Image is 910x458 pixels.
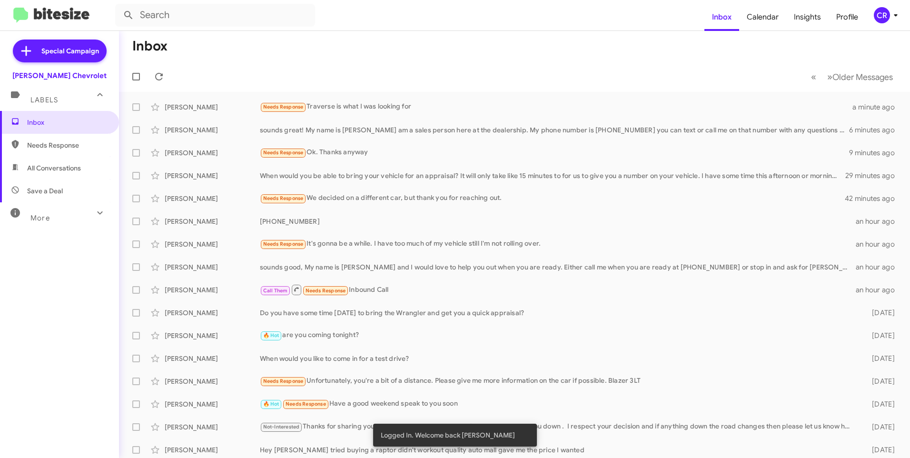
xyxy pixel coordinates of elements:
[263,401,279,407] span: 🔥 Hot
[806,67,899,87] nav: Page navigation example
[12,71,107,80] div: [PERSON_NAME] Chevrolet
[260,171,845,180] div: When would you be able to bring your vehicle for an appraisal? It will only take like 15 minutes ...
[381,430,515,440] span: Logged In. Welcome back [PERSON_NAME]
[260,376,857,387] div: Unfortunately, you're a bit of a distance. Please give me more information on the car if possible...
[260,101,852,112] div: Traverse is what I was looking for
[845,171,902,180] div: 29 minutes ago
[30,214,50,222] span: More
[165,285,260,295] div: [PERSON_NAME]
[165,399,260,409] div: [PERSON_NAME]
[27,118,108,127] span: Inbox
[832,72,893,82] span: Older Messages
[849,148,902,158] div: 9 minutes ago
[856,285,902,295] div: an hour ago
[30,96,58,104] span: Labels
[260,193,845,204] div: We decided on a different car, but thank you for reaching out.
[852,102,902,112] div: a minute ago
[41,46,99,56] span: Special Campaign
[856,262,902,272] div: an hour ago
[165,194,260,203] div: [PERSON_NAME]
[263,195,304,201] span: Needs Response
[260,421,857,432] div: Thanks for sharing your story and I am sorry my service department let you down . I respect your ...
[739,3,786,31] a: Calendar
[827,71,832,83] span: »
[821,67,899,87] button: Next
[857,331,902,340] div: [DATE]
[874,7,890,23] div: CR
[260,398,857,409] div: Have a good weekend speak to you soon
[263,424,300,430] span: Not-Interested
[263,378,304,384] span: Needs Response
[260,445,857,455] div: Hey [PERSON_NAME] tried buying a raptor didn't workout quality auto mall gave me the price I wanted
[260,125,849,135] div: sounds great! My name is [PERSON_NAME] am a sales person here at the dealership. My phone number ...
[27,140,108,150] span: Needs Response
[856,217,902,226] div: an hour ago
[260,262,856,272] div: sounds good, My name is [PERSON_NAME] and I would love to help you out when you are ready. Either...
[805,67,822,87] button: Previous
[165,217,260,226] div: [PERSON_NAME]
[263,332,279,339] span: 🔥 Hot
[165,102,260,112] div: [PERSON_NAME]
[165,354,260,363] div: [PERSON_NAME]
[165,125,260,135] div: [PERSON_NAME]
[306,288,346,294] span: Needs Response
[263,288,288,294] span: Call Them
[132,39,168,54] h1: Inbox
[704,3,739,31] a: Inbox
[811,71,816,83] span: «
[13,40,107,62] a: Special Campaign
[857,377,902,386] div: [DATE]
[263,149,304,156] span: Needs Response
[165,422,260,432] div: [PERSON_NAME]
[260,308,857,318] div: Do you have some time [DATE] to bring the Wrangler and get you a quick appraisal?
[165,308,260,318] div: [PERSON_NAME]
[260,217,856,226] div: [PHONE_NUMBER]
[857,308,902,318] div: [DATE]
[260,354,857,363] div: When would you like to come in for a test drive?
[857,399,902,409] div: [DATE]
[263,104,304,110] span: Needs Response
[260,147,849,158] div: Ok. Thanks anyway
[165,445,260,455] div: [PERSON_NAME]
[165,331,260,340] div: [PERSON_NAME]
[165,239,260,249] div: [PERSON_NAME]
[27,163,81,173] span: All Conversations
[165,377,260,386] div: [PERSON_NAME]
[857,422,902,432] div: [DATE]
[786,3,829,31] a: Insights
[857,445,902,455] div: [DATE]
[260,330,857,341] div: are you coming tonight?
[165,262,260,272] div: [PERSON_NAME]
[27,186,63,196] span: Save a Deal
[165,148,260,158] div: [PERSON_NAME]
[263,241,304,247] span: Needs Response
[260,239,856,249] div: It's gonna be a while. I have too much of my vehicle still I'm not rolling over.
[286,401,326,407] span: Needs Response
[260,284,856,296] div: Inbound Call
[829,3,866,31] a: Profile
[856,239,902,249] div: an hour ago
[849,125,902,135] div: 6 minutes ago
[165,171,260,180] div: [PERSON_NAME]
[857,354,902,363] div: [DATE]
[866,7,900,23] button: CR
[115,4,315,27] input: Search
[845,194,902,203] div: 42 minutes ago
